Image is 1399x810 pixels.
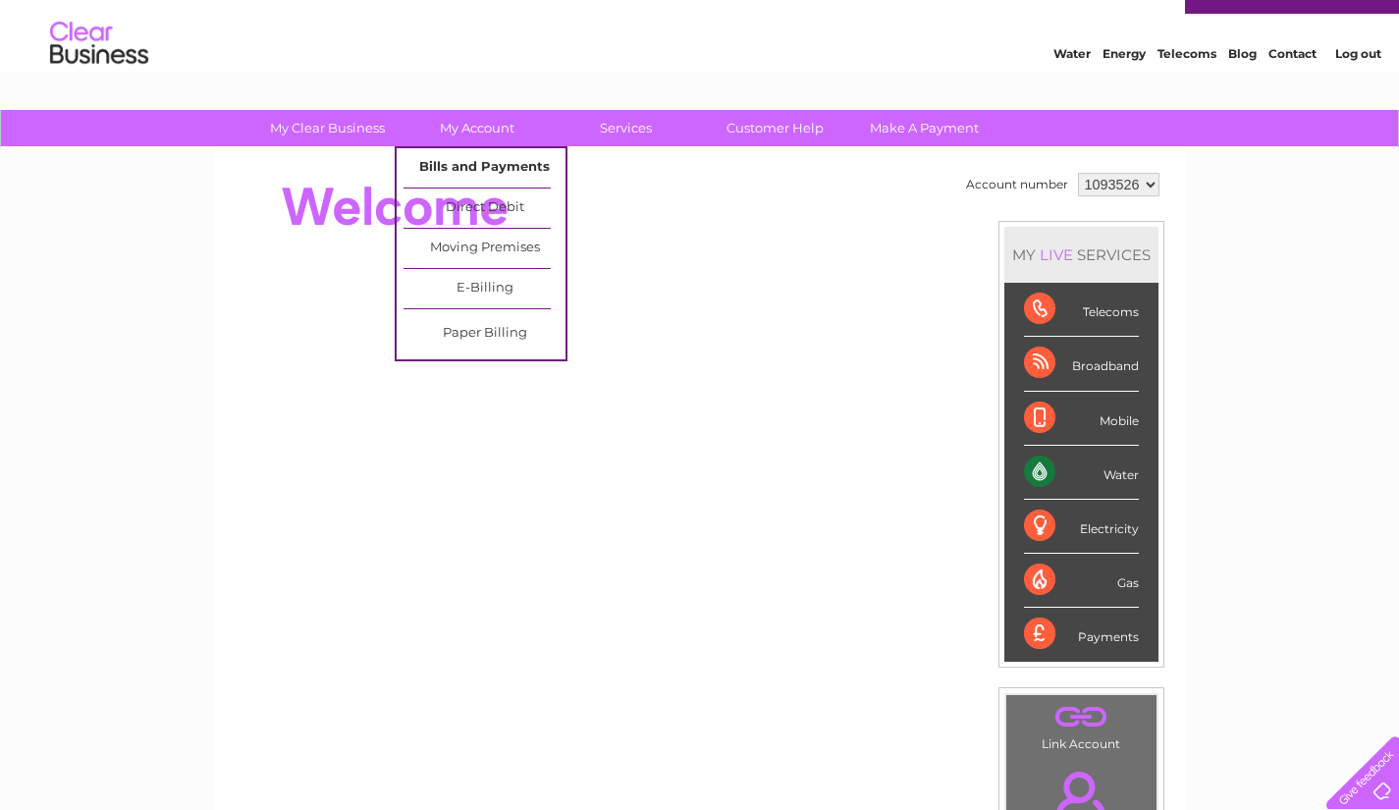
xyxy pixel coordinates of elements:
[1005,694,1157,756] td: Link Account
[246,110,408,146] a: My Clear Business
[404,229,565,268] a: Moving Premises
[1268,83,1317,98] a: Contact
[1029,10,1164,34] a: 0333 014 3131
[404,148,565,188] a: Bills and Payments
[1053,83,1091,98] a: Water
[545,110,707,146] a: Services
[1024,608,1139,661] div: Payments
[1004,227,1158,283] div: MY SERVICES
[694,110,856,146] a: Customer Help
[1024,554,1139,608] div: Gas
[961,168,1073,201] td: Account number
[1036,245,1077,264] div: LIVE
[396,110,558,146] a: My Account
[404,189,565,228] a: Direct Debit
[1103,83,1146,98] a: Energy
[237,11,1164,95] div: Clear Business is a trading name of Verastar Limited (registered in [GEOGRAPHIC_DATA] No. 3667643...
[1228,83,1257,98] a: Blog
[1024,446,1139,500] div: Water
[1024,337,1139,391] div: Broadband
[404,314,565,353] a: Paper Billing
[843,110,1005,146] a: Make A Payment
[49,51,149,111] img: logo.png
[404,269,565,308] a: E-Billing
[1024,392,1139,446] div: Mobile
[1011,700,1152,734] a: .
[1024,283,1139,337] div: Telecoms
[1157,83,1216,98] a: Telecoms
[1335,83,1381,98] a: Log out
[1024,500,1139,554] div: Electricity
